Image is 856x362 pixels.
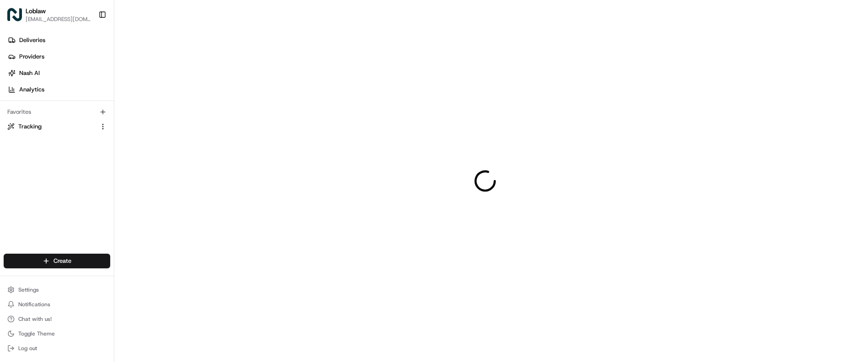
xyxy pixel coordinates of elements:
button: Settings [4,283,110,296]
span: Nash AI [19,69,40,77]
a: Analytics [4,82,114,97]
span: Toggle Theme [18,330,55,337]
span: Analytics [19,85,44,94]
button: [EMAIL_ADDRESS][DOMAIN_NAME] [26,16,91,23]
span: Notifications [18,301,50,308]
a: Deliveries [4,33,114,48]
span: Deliveries [19,36,45,44]
a: Providers [4,49,114,64]
button: Notifications [4,298,110,311]
span: Log out [18,345,37,352]
button: Loblaw [26,6,46,16]
span: Create [53,257,71,265]
img: Loblaw [7,7,22,22]
button: LoblawLoblaw[EMAIL_ADDRESS][DOMAIN_NAME] [4,4,95,26]
span: Settings [18,286,39,293]
span: Chat with us! [18,315,52,323]
span: Providers [19,53,44,61]
a: Nash AI [4,66,114,80]
button: Create [4,254,110,268]
button: Toggle Theme [4,327,110,340]
button: Tracking [4,119,110,134]
a: Tracking [7,122,96,131]
div: Favorites [4,105,110,119]
span: Tracking [18,122,42,131]
button: Log out [4,342,110,355]
button: Chat with us! [4,313,110,325]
